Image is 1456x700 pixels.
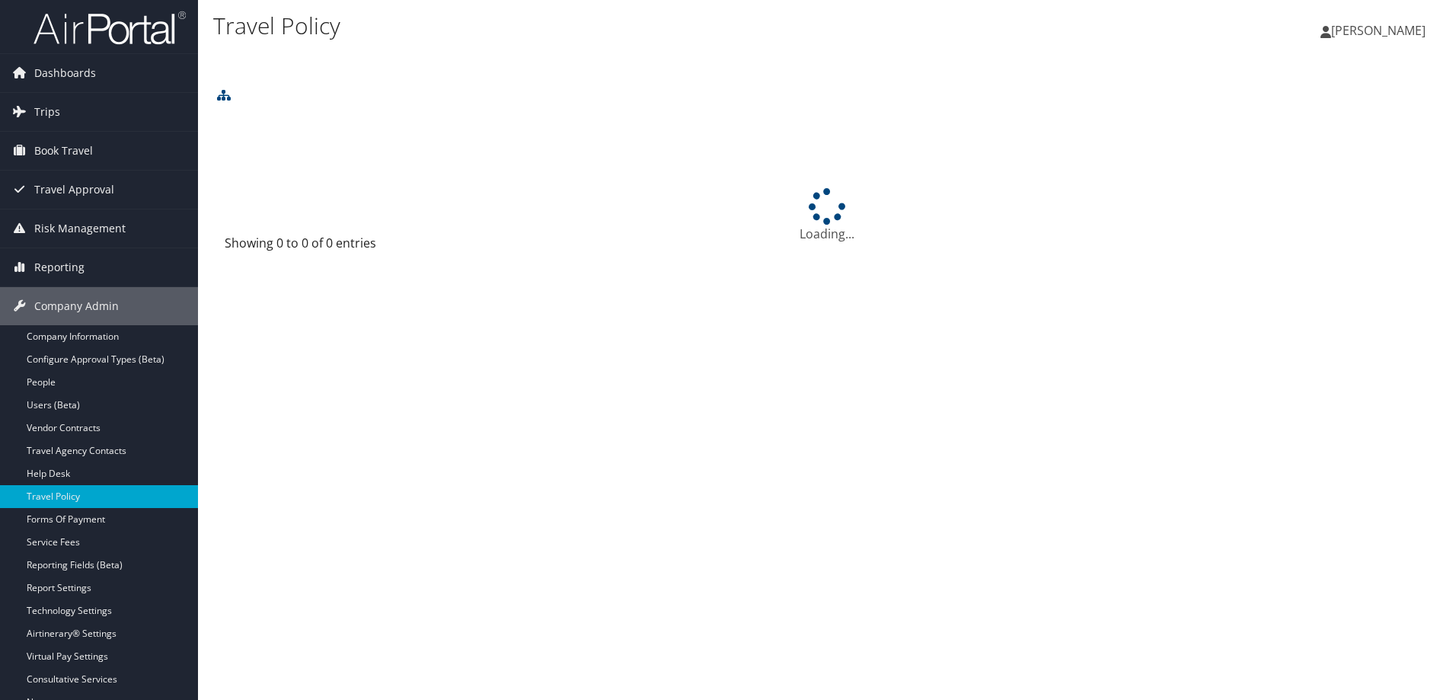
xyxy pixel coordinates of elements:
[34,171,114,209] span: Travel Approval
[1320,8,1441,53] a: [PERSON_NAME]
[34,93,60,131] span: Trips
[34,209,126,248] span: Risk Management
[213,188,1441,243] div: Loading...
[34,248,85,286] span: Reporting
[34,10,186,46] img: airportal-logo.png
[34,287,119,325] span: Company Admin
[34,54,96,92] span: Dashboards
[225,234,509,260] div: Showing 0 to 0 of 0 entries
[1331,22,1426,39] span: [PERSON_NAME]
[213,10,1032,42] h1: Travel Policy
[34,132,93,170] span: Book Travel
